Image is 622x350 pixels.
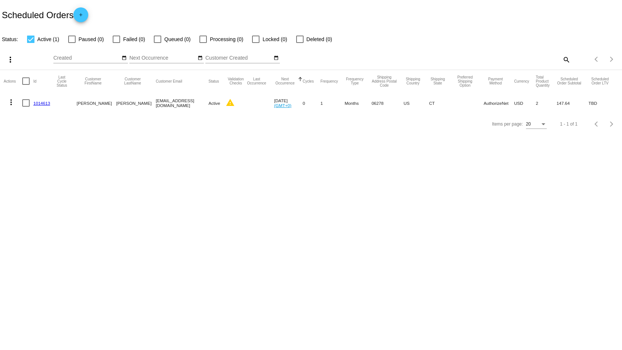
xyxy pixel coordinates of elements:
[7,98,16,107] mat-icon: more_vert
[37,35,59,44] span: Active (1)
[116,77,149,85] button: Change sorting for CustomerLastName
[208,79,219,83] button: Change sorting for Status
[371,92,403,114] mat-cell: 06278
[302,79,314,83] button: Change sorting for Cycles
[226,98,235,107] mat-icon: warning
[536,70,556,92] mat-header-cell: Total Product Quantity
[429,92,453,114] mat-cell: CT
[129,55,196,61] input: Next Occurrence
[589,117,604,131] button: Previous page
[589,92,618,114] mat-cell: TBD
[526,122,547,127] mat-select: Items per page:
[320,92,344,114] mat-cell: 1
[208,101,220,106] span: Active
[274,103,291,108] a: (GMT+0)
[54,75,70,87] button: Change sorting for LastProcessingCycleId
[453,75,477,87] button: Change sorting for PreferredShippingOption
[116,92,156,114] mat-cell: [PERSON_NAME]
[226,70,246,92] mat-header-cell: Validation Checks
[156,92,208,114] mat-cell: [EMAIL_ADDRESS][DOMAIN_NAME]
[404,77,423,85] button: Change sorting for ShippingCountry
[589,52,604,67] button: Previous page
[404,92,429,114] mat-cell: US
[557,77,582,85] button: Change sorting for Subtotal
[274,77,296,85] button: Change sorting for NextOccurrenceUtc
[429,77,446,85] button: Change sorting for ShippingState
[371,75,397,87] button: Change sorting for ShippingPostcode
[514,92,536,114] mat-cell: USD
[274,55,279,61] mat-icon: date_range
[484,92,514,114] mat-cell: AuthorizeNet
[484,77,507,85] button: Change sorting for PaymentMethod.Type
[604,117,619,131] button: Next page
[536,92,556,114] mat-cell: 2
[77,92,116,114] mat-cell: [PERSON_NAME]
[6,55,15,64] mat-icon: more_vert
[2,36,18,42] span: Status:
[164,35,191,44] span: Queued (0)
[33,79,36,83] button: Change sorting for Id
[302,92,320,114] mat-cell: 0
[560,121,578,127] div: 1 - 1 of 1
[246,77,267,85] button: Change sorting for LastOccurrenceUtc
[320,79,338,83] button: Change sorting for Frequency
[4,70,22,92] mat-header-cell: Actions
[604,52,619,67] button: Next page
[79,35,104,44] span: Paused (0)
[526,121,531,127] span: 20
[274,92,302,114] mat-cell: [DATE]
[492,121,523,127] div: Items per page:
[76,12,85,21] mat-icon: add
[156,79,182,83] button: Change sorting for CustomerEmail
[262,35,287,44] span: Locked (0)
[210,35,243,44] span: Processing (0)
[205,55,272,61] input: Customer Created
[345,77,365,85] button: Change sorting for FrequencyType
[77,77,110,85] button: Change sorting for CustomerFirstName
[33,101,50,106] a: 1014613
[122,55,127,61] mat-icon: date_range
[53,55,120,61] input: Created
[345,92,372,114] mat-cell: Months
[589,77,612,85] button: Change sorting for LifetimeValue
[562,54,570,65] mat-icon: search
[514,79,529,83] button: Change sorting for CurrencyIso
[2,7,88,22] h2: Scheduled Orders
[307,35,332,44] span: Deleted (0)
[123,35,145,44] span: Failed (0)
[557,92,589,114] mat-cell: 147.64
[198,55,203,61] mat-icon: date_range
